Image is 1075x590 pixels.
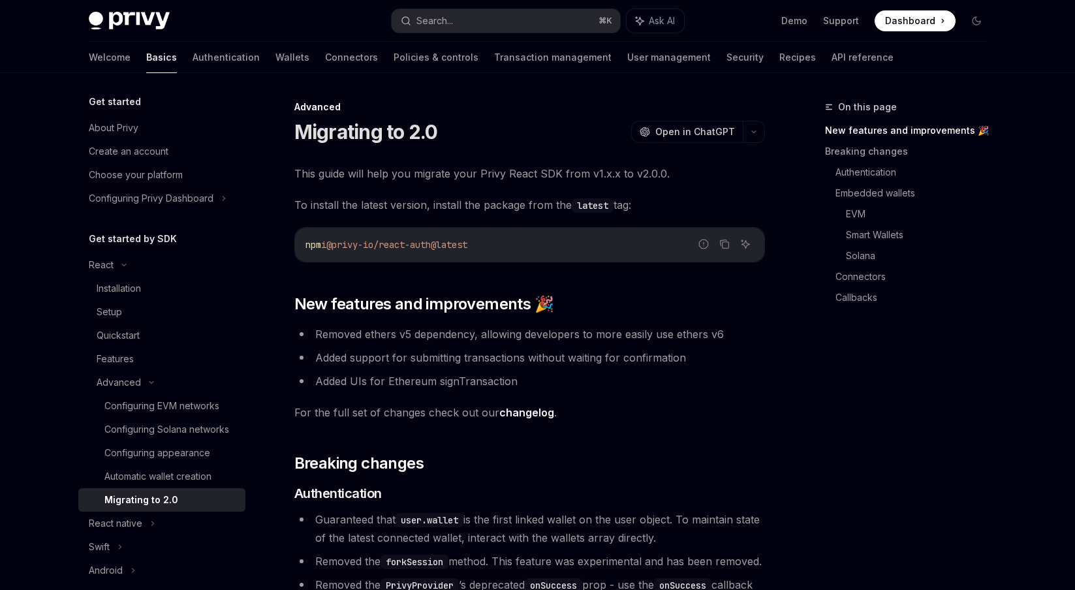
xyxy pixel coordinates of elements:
[695,236,712,253] button: Report incorrect code
[396,513,463,527] code: user.wallet
[78,418,245,441] a: Configuring Solana networks
[78,300,245,324] a: Setup
[89,120,138,136] div: About Privy
[294,120,438,144] h1: Migrating to 2.0
[381,555,448,569] code: forkSession
[78,116,245,140] a: About Privy
[726,42,764,73] a: Security
[146,42,177,73] a: Basics
[78,324,245,347] a: Quickstart
[294,294,553,315] span: New features and improvements 🎉
[89,257,114,273] div: React
[835,266,997,287] a: Connectors
[781,14,807,27] a: Demo
[89,516,142,531] div: React native
[325,42,378,73] a: Connectors
[835,287,997,308] a: Callbacks
[716,236,733,253] button: Copy the contents from the code block
[875,10,956,31] a: Dashboard
[294,325,765,343] li: Removed ethers v5 dependency, allowing developers to more easily use ethers v6
[835,162,997,183] a: Authentication
[599,16,612,26] span: ⌘ K
[97,375,141,390] div: Advanced
[825,141,997,162] a: Breaking changes
[104,469,211,484] div: Automatic wallet creation
[97,328,140,343] div: Quickstart
[104,492,178,508] div: Migrating to 2.0
[89,144,168,159] div: Create an account
[89,563,123,578] div: Android
[294,453,424,474] span: Breaking changes
[737,236,754,253] button: Ask AI
[78,465,245,488] a: Automatic wallet creation
[631,121,743,143] button: Open in ChatGPT
[89,167,183,183] div: Choose your platform
[89,191,213,206] div: Configuring Privy Dashboard
[89,539,110,555] div: Swift
[627,42,711,73] a: User management
[294,372,765,390] li: Added UIs for Ethereum signTransaction
[655,125,735,138] span: Open in ChatGPT
[97,351,134,367] div: Features
[78,163,245,187] a: Choose your platform
[89,12,170,30] img: dark logo
[846,225,997,245] a: Smart Wallets
[78,277,245,300] a: Installation
[305,239,321,251] span: npm
[627,9,684,33] button: Ask AI
[315,513,760,544] span: Guaranteed that is the first linked wallet on the user object. To maintain state of the latest co...
[78,140,245,163] a: Create an account
[321,239,326,251] span: i
[499,406,554,420] a: changelog
[846,245,997,266] a: Solana
[838,99,897,115] span: On this page
[315,555,762,568] span: Removed the method. This feature was experimental and has been removed.
[104,398,219,414] div: Configuring EVM networks
[779,42,816,73] a: Recipes
[294,403,765,422] span: For the full set of changes check out our .
[78,347,245,371] a: Features
[823,14,859,27] a: Support
[78,441,245,465] a: Configuring appearance
[89,94,141,110] h5: Get started
[294,484,382,503] span: Authentication
[193,42,260,73] a: Authentication
[832,42,894,73] a: API reference
[846,204,997,225] a: EVM
[89,42,131,73] a: Welcome
[394,42,478,73] a: Policies & controls
[494,42,612,73] a: Transaction management
[392,9,620,33] button: Search...⌘K
[825,120,997,141] a: New features and improvements 🎉
[294,349,765,367] li: Added support for submitting transactions without waiting for confirmation
[294,164,765,183] span: This guide will help you migrate your Privy React SDK from v1.x.x to v2.0.0.
[97,281,141,296] div: Installation
[572,198,614,213] code: latest
[326,239,467,251] span: @privy-io/react-auth@latest
[104,445,210,461] div: Configuring appearance
[89,231,177,247] h5: Get started by SDK
[78,394,245,418] a: Configuring EVM networks
[104,422,229,437] div: Configuring Solana networks
[294,101,765,114] div: Advanced
[966,10,987,31] button: Toggle dark mode
[649,14,675,27] span: Ask AI
[416,13,453,29] div: Search...
[78,488,245,512] a: Migrating to 2.0
[275,42,309,73] a: Wallets
[294,196,765,214] span: To install the latest version, install the package from the tag:
[97,304,122,320] div: Setup
[835,183,997,204] a: Embedded wallets
[885,14,935,27] span: Dashboard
